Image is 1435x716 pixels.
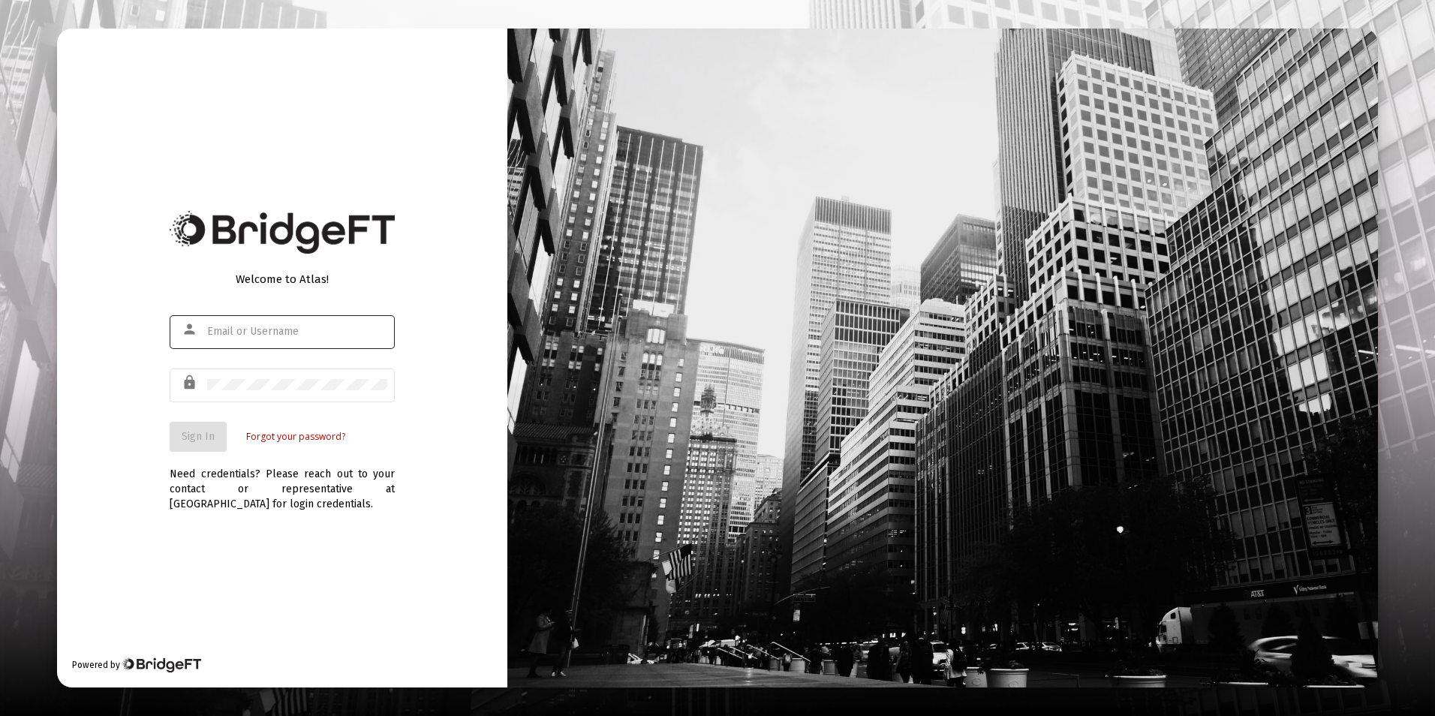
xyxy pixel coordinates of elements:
[246,429,345,444] a: Forgot your password?
[170,422,227,452] button: Sign In
[72,657,200,672] div: Powered by
[182,430,215,443] span: Sign In
[170,452,395,512] div: Need credentials? Please reach out to your contact or representative at [GEOGRAPHIC_DATA] for log...
[170,272,395,287] div: Welcome to Atlas!
[170,211,395,254] img: Bridge Financial Technology Logo
[182,320,200,338] mat-icon: person
[122,657,200,672] img: Bridge Financial Technology Logo
[182,374,200,392] mat-icon: lock
[207,326,387,338] input: Email or Username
